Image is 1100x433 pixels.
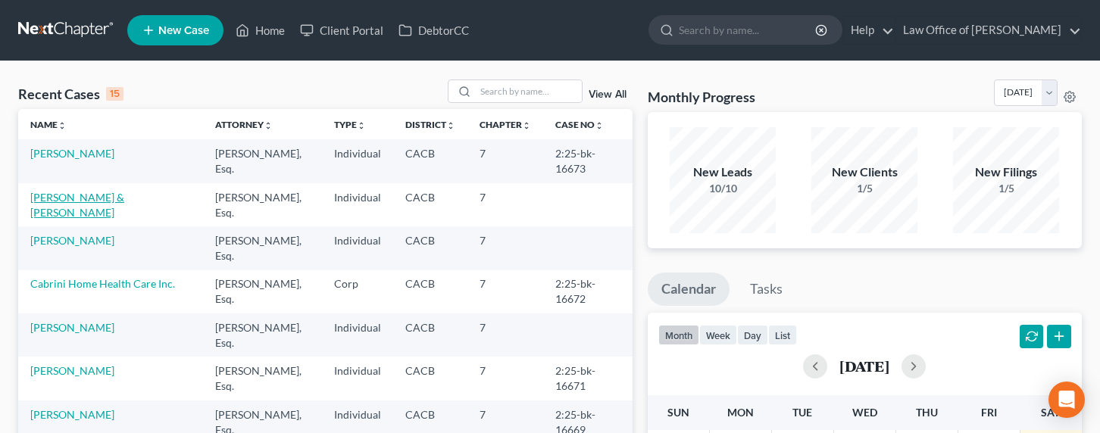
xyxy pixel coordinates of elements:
i: unfold_more [58,121,67,130]
div: Open Intercom Messenger [1048,382,1085,418]
td: CACB [393,183,467,226]
td: 2:25-bk-16671 [543,357,632,400]
div: Recent Cases [18,85,123,103]
td: CACB [393,139,467,182]
div: 1/5 [953,181,1059,196]
button: week [699,325,737,345]
a: Nameunfold_more [30,119,67,130]
td: 7 [467,270,543,313]
span: Wed [852,406,877,419]
td: CACB [393,226,467,269]
i: unfold_more [264,121,273,130]
td: CACB [393,357,467,400]
a: Case Nounfold_more [555,119,604,130]
td: [PERSON_NAME], Esq. [203,270,322,313]
i: unfold_more [595,121,604,130]
td: Individual [322,313,393,357]
td: Corp [322,270,393,313]
a: [PERSON_NAME] [30,321,114,334]
h3: Monthly Progress [648,88,755,106]
a: Tasks [736,273,796,306]
a: [PERSON_NAME] [30,147,114,160]
a: [PERSON_NAME] & [PERSON_NAME] [30,191,124,219]
td: 2:25-bk-16673 [543,139,632,182]
a: Home [228,17,292,44]
td: 7 [467,226,543,269]
div: New Leads [670,164,776,181]
div: New Clients [811,164,917,181]
i: unfold_more [446,121,455,130]
button: list [768,325,797,345]
a: Attorneyunfold_more [215,119,273,130]
a: Cabrini Home Health Care Inc. [30,277,175,290]
a: Client Portal [292,17,391,44]
td: 7 [467,183,543,226]
td: [PERSON_NAME], Esq. [203,313,322,357]
td: 7 [467,139,543,182]
span: Tue [792,406,812,419]
td: [PERSON_NAME], Esq. [203,357,322,400]
a: DebtorCC [391,17,477,44]
td: [PERSON_NAME], Esq. [203,139,322,182]
td: Individual [322,183,393,226]
i: unfold_more [522,121,531,130]
button: month [658,325,699,345]
span: New Case [158,25,209,36]
span: Mon [727,406,754,419]
div: 1/5 [811,181,917,196]
span: Fri [981,406,997,419]
div: 10/10 [670,181,776,196]
a: Law Office of [PERSON_NAME] [895,17,1081,44]
td: Individual [322,226,393,269]
h2: [DATE] [839,358,889,374]
i: unfold_more [357,121,366,130]
td: [PERSON_NAME], Esq. [203,226,322,269]
td: CACB [393,270,467,313]
a: Calendar [648,273,730,306]
td: [PERSON_NAME], Esq. [203,183,322,226]
td: Individual [322,139,393,182]
td: 2:25-bk-16672 [543,270,632,313]
a: [PERSON_NAME] [30,408,114,421]
input: Search by name... [476,80,582,102]
td: 7 [467,313,543,357]
td: Individual [322,357,393,400]
a: [PERSON_NAME] [30,234,114,247]
a: View All [589,89,627,100]
span: Thu [916,406,938,419]
input: Search by name... [679,16,817,44]
a: [PERSON_NAME] [30,364,114,377]
span: Sat [1041,406,1060,419]
a: Help [843,17,894,44]
a: Typeunfold_more [334,119,366,130]
td: 7 [467,357,543,400]
a: Districtunfold_more [405,119,455,130]
div: New Filings [953,164,1059,181]
span: Sun [667,406,689,419]
a: Chapterunfold_more [480,119,531,130]
td: CACB [393,313,467,357]
button: day [737,325,768,345]
div: 15 [106,87,123,101]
